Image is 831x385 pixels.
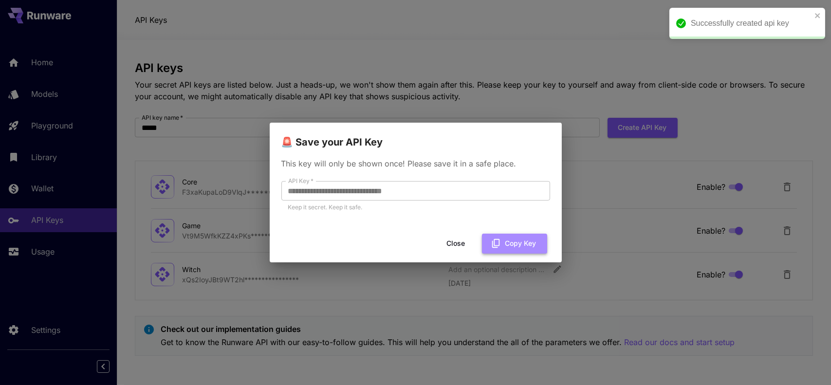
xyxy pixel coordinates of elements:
button: close [814,12,821,19]
div: Successfully created api key [691,18,812,29]
p: This key will only be shown once! Please save it in a safe place. [281,158,550,169]
button: Close [434,234,478,254]
button: Copy Key [482,234,547,254]
p: Keep it secret. Keep it safe. [288,202,543,212]
label: API Key [288,177,314,185]
h2: 🚨 Save your API Key [270,123,562,150]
